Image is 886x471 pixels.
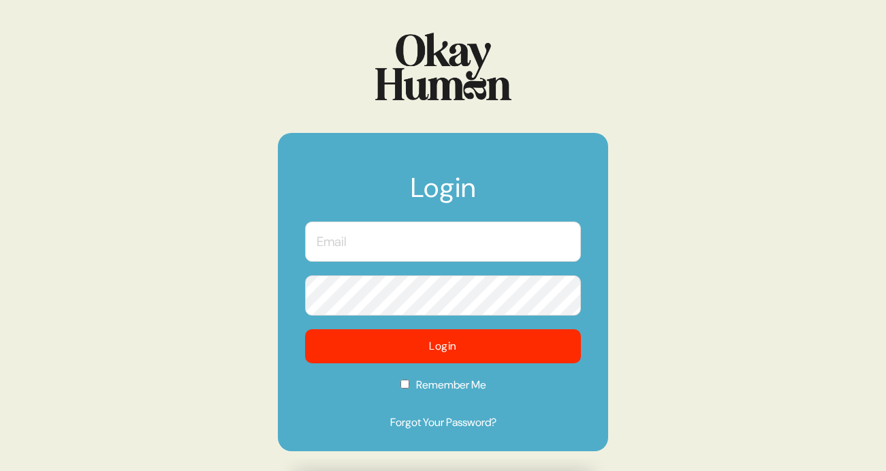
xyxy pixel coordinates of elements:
[305,222,581,262] input: Email
[305,377,581,402] label: Remember Me
[305,414,581,431] a: Forgot Your Password?
[305,174,581,215] h1: Login
[375,33,511,100] img: Logo
[305,329,581,363] button: Login
[400,380,409,389] input: Remember Me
